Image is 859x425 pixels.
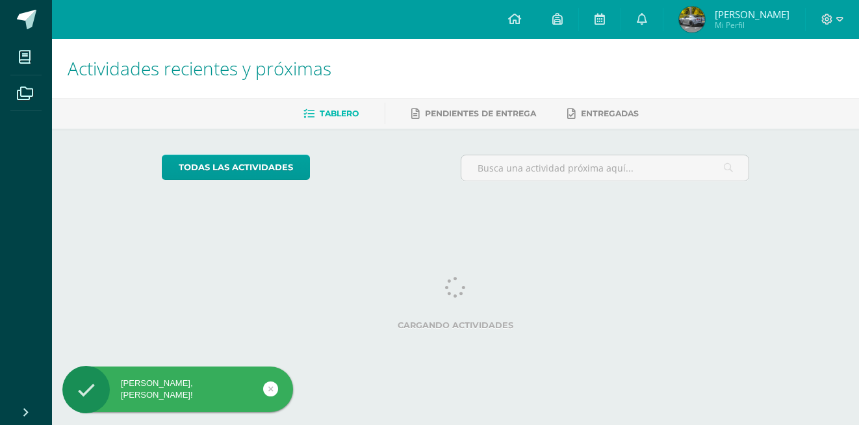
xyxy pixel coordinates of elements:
a: Pendientes de entrega [411,103,536,124]
img: fc84353caadfea4914385f38b906a64f.png [679,6,705,32]
a: todas las Actividades [162,155,310,180]
span: Mi Perfil [715,19,789,31]
a: Tablero [303,103,359,124]
span: Pendientes de entrega [425,109,536,118]
label: Cargando actividades [162,320,750,330]
input: Busca una actividad próxima aquí... [461,155,749,181]
span: Actividades recientes y próximas [68,56,331,81]
a: Entregadas [567,103,639,124]
span: Tablero [320,109,359,118]
span: [PERSON_NAME] [715,8,789,21]
div: [PERSON_NAME], [PERSON_NAME]! [62,378,293,401]
span: Entregadas [581,109,639,118]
